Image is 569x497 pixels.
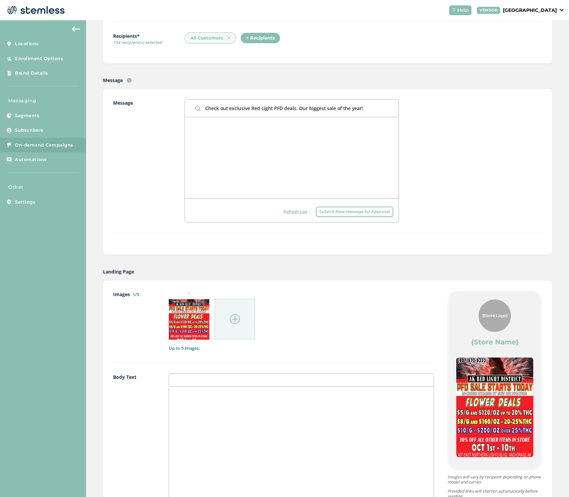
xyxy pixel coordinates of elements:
span: Refresh List [283,209,307,215]
span: Help [457,7,469,14]
iframe: Chat Widget [535,465,569,497]
div: VENDOR [477,7,500,14]
label: Images [113,291,155,351]
img: icon-help-white-03924b79.svg [452,8,456,12]
span: Locations [15,41,39,47]
div: All Customers [185,32,236,44]
img: icon-circle-plus-45441306.svg [230,314,240,324]
label: {Store Name} [471,337,519,347]
img: icon-info-236977d2.svg [127,78,132,83]
span: Enrollment Options [15,55,63,62]
div: + Recipients [240,32,280,44]
img: icon-x-62e4b235.svg [227,36,231,40]
img: icon_down-arrow-small-66adaf34.svg [560,9,564,11]
label: Landing Page [103,268,134,275]
label: 1/5 [133,291,139,297]
span: {Store Logo} [482,313,508,319]
img: logo-dark-0685b13c.svg [5,3,65,17]
span: Automations [15,156,47,163]
p: Images will vary by recipient depending on phone model and carrier. [448,474,542,485]
span: Settings [15,199,35,206]
span: Brand Details [15,70,48,77]
img: icon-arrow-back-accent-c549486e.svg [72,26,80,32]
img: 9k= [169,299,209,340]
label: Up to 5 images. [169,345,434,352]
p: [GEOGRAPHIC_DATA] [503,7,557,14]
span: On-demand Campaigns [15,142,73,149]
button: Refresh List [280,207,310,217]
input: Search [185,100,399,117]
span: Submit New Message for Approval [319,209,390,215]
span: Segments [15,112,39,119]
label: Message [113,99,185,223]
small: 1 [169,291,209,296]
span: Subscribers [15,127,44,134]
label: Message [103,77,123,84]
button: Submit New Message for Approval [316,207,393,217]
label: Recipients* [113,32,185,48]
img: 9k= [456,358,533,457]
span: 734 recipient(s) selected [113,40,185,46]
